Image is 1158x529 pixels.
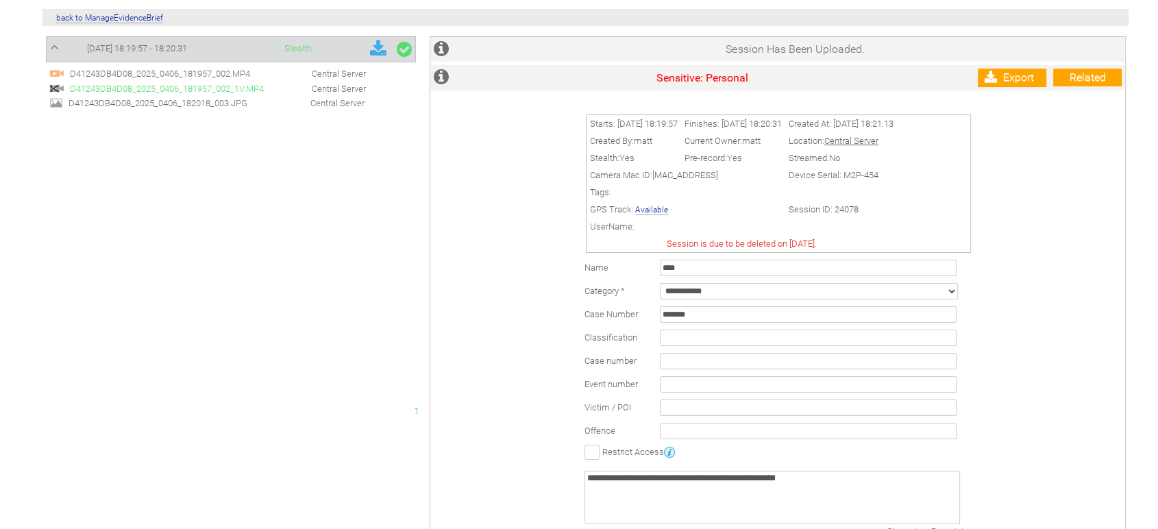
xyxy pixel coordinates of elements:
span: Offence [584,426,615,436]
span: M2P-454 [843,170,878,180]
span: Central Server [278,69,373,79]
img: video24_pre.svg [49,66,64,81]
img: videoclip24.svg [49,81,64,96]
span: [DATE] 18:19:57 - 18:20:31 [87,43,187,53]
span: Central Server [824,136,878,146]
td: Sensitive: Personal [465,65,939,90]
span: matt [742,136,761,146]
span: 24078 [835,204,859,214]
span: D41243DB4D08_2025_0406_182018_003.JPG [65,98,274,108]
label: Name [584,262,608,273]
span: Session Has Been Uploaded. [726,42,864,56]
span: matt [634,136,652,146]
span: [DATE] 18:19:57 [617,119,678,129]
span: Session is due to be deleted on [DATE]. [667,238,817,249]
span: Starts: [590,119,615,129]
span: Created At: [789,119,831,129]
a: [DATE] 18:19:57 - 18:20:31 [50,40,412,58]
span: 1 [415,406,419,416]
td: Pre-record: [681,149,785,167]
span: Central Server [278,84,373,94]
span: Victim / POI [584,402,631,413]
span: Device Serial: [789,170,841,180]
td: Location: [785,132,897,149]
td: Streamed: [785,149,897,167]
td: Current Owner: [681,132,785,149]
span: D41243DB4D08_2025_0406_181957_002_1V.MP4 [66,84,275,94]
a: Related [1053,69,1122,86]
span: No [829,153,840,163]
a: Export [978,69,1046,87]
span: Classification [584,332,637,343]
td: Stealth: [587,149,681,167]
img: image24.svg [49,96,63,110]
a: D41243DB4D08_2025_0406_182018_003.JPG Central Server [49,97,371,107]
a: D41243DB4D08_2025_0406_181957_002_1V.MP4 Central Server [49,82,373,93]
span: [DATE] 18:20:31 [722,119,782,129]
a: Available [635,205,668,215]
span: Yes [727,153,742,163]
td: Created By: [587,132,681,149]
span: Finishes: [685,119,719,129]
td: Restrict Access [581,443,981,460]
span: Case number [584,356,637,366]
span: Session ID: [789,204,833,214]
a: back to ManageEvidenceBrief [56,13,163,23]
label: Category * [584,286,625,296]
span: Yes [619,153,635,163]
span: Case Number: [584,309,640,319]
span: Stealth [284,43,312,53]
span: Event number [584,379,638,389]
span: D41243DB4D08_2025_0406_181957_002.MP4 [66,69,275,79]
span: [DATE] 18:21:13 [833,119,894,129]
span: [MAC_ADDRESS] [652,170,718,180]
span: GPS Track: [590,204,633,214]
td: Camera Mac ID: [587,167,785,184]
a: D41243DB4D08_2025_0406_181957_002.MP4 Central Server [49,67,373,77]
span: Central Server [276,98,371,108]
span: UserName: [590,221,635,232]
span: Tags: [590,187,611,197]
